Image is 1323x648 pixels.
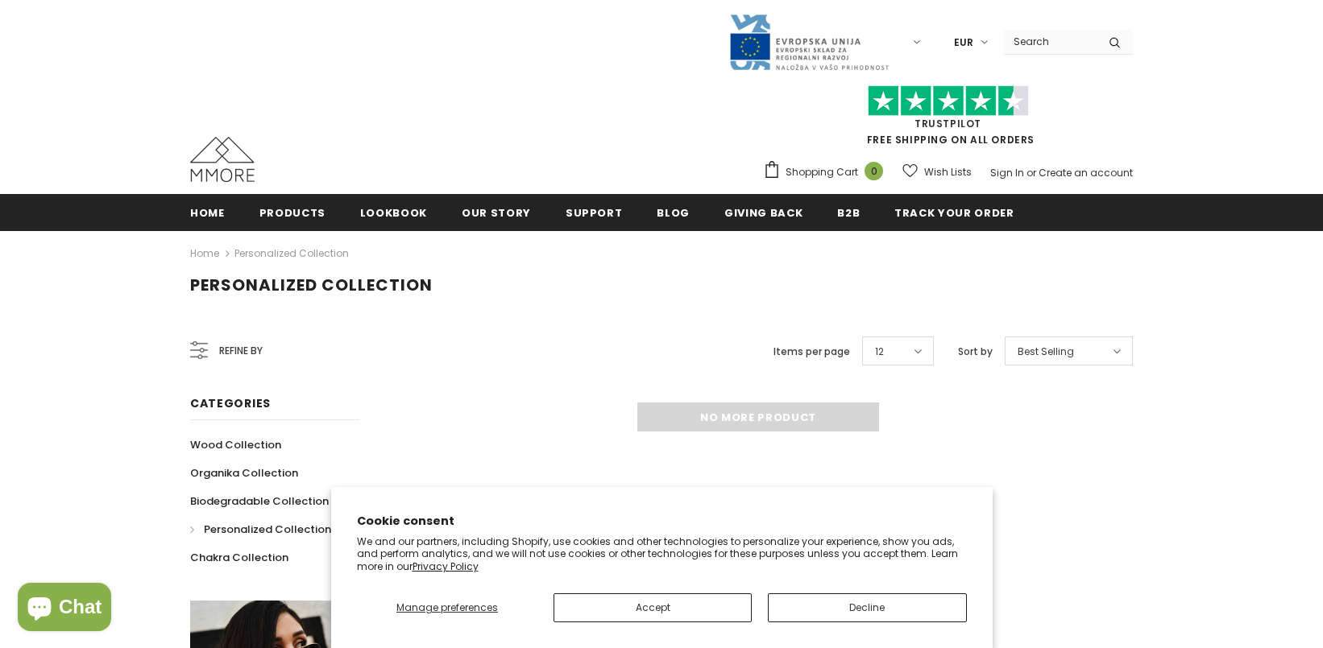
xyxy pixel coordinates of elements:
[190,274,433,296] span: Personalized Collection
[190,515,331,543] a: Personalized Collection
[1039,166,1133,180] a: Create an account
[190,493,329,509] span: Biodegradable Collection
[914,117,981,130] a: Trustpilot
[657,205,690,221] span: Blog
[190,205,225,221] span: Home
[763,160,891,184] a: Shopping Cart 0
[13,583,116,635] inbox-online-store-chat: Shopify online store chat
[728,35,890,48] a: Javni Razpis
[865,162,883,180] span: 0
[413,559,479,573] a: Privacy Policy
[924,164,972,180] span: Wish Lists
[763,93,1133,147] span: FREE SHIPPING ON ALL ORDERS
[958,344,993,360] label: Sort by
[566,194,623,230] a: support
[360,194,427,230] a: Lookbook
[724,205,803,221] span: Giving back
[190,550,288,565] span: Chakra Collection
[259,205,326,221] span: Products
[360,205,427,221] span: Lookbook
[190,459,298,487] a: Organika Collection
[894,205,1014,221] span: Track your order
[786,164,858,180] span: Shopping Cart
[259,194,326,230] a: Products
[357,535,967,573] p: We and our partners, including Shopify, use cookies and other technologies to personalize your ex...
[1004,30,1097,53] input: Search Site
[773,344,850,360] label: Items per page
[724,194,803,230] a: Giving back
[657,194,690,230] a: Blog
[462,205,531,221] span: Our Story
[1026,166,1036,180] span: or
[837,205,860,221] span: B2B
[768,593,966,622] button: Decline
[190,194,225,230] a: Home
[868,85,1029,117] img: Trust Pilot Stars
[190,244,219,263] a: Home
[554,593,752,622] button: Accept
[357,513,967,530] h2: Cookie consent
[894,194,1014,230] a: Track your order
[728,13,890,72] img: Javni Razpis
[190,437,281,452] span: Wood Collection
[566,205,623,221] span: support
[190,543,288,572] a: Chakra Collection
[190,395,271,411] span: Categories
[190,487,329,515] a: Biodegradable Collection
[462,194,531,230] a: Our Story
[1018,344,1074,360] span: Best Selling
[990,166,1024,180] a: Sign In
[357,593,538,622] button: Manage preferences
[875,344,884,360] span: 12
[219,342,263,360] span: Refine by
[204,522,331,537] span: Personalized Collection
[190,465,298,481] span: Organika Collection
[837,194,860,230] a: B2B
[190,137,255,182] img: MMORE Cases
[902,158,972,186] a: Wish Lists
[190,431,281,459] a: Wood Collection
[234,246,349,260] a: Personalized Collection
[954,35,973,51] span: EUR
[396,601,498,614] span: Manage preferences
